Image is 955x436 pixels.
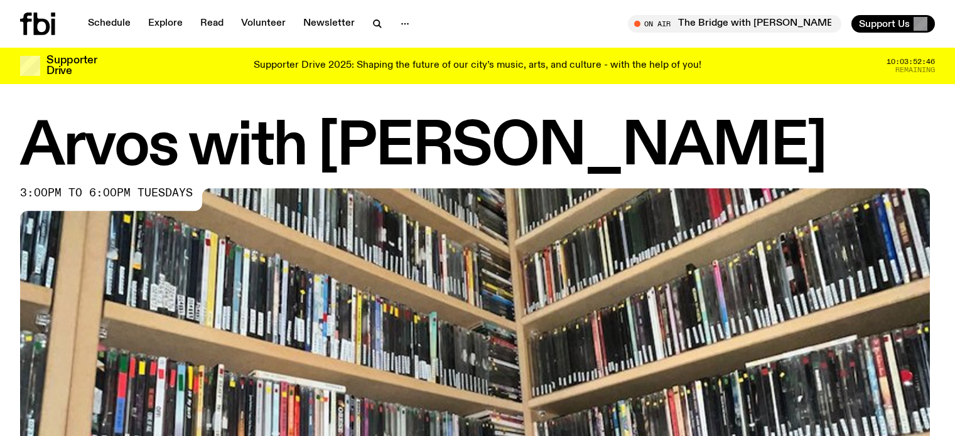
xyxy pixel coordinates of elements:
[859,18,910,29] span: Support Us
[234,15,293,33] a: Volunteer
[193,15,231,33] a: Read
[628,15,841,33] button: On AirThe Bridge with [PERSON_NAME]
[895,66,935,73] span: Remaining
[254,60,701,72] p: Supporter Drive 2025: Shaping the future of our city’s music, arts, and culture - with the help o...
[46,55,97,77] h3: Supporter Drive
[296,15,362,33] a: Newsletter
[20,119,935,176] h1: Arvos with [PERSON_NAME]
[851,15,935,33] button: Support Us
[80,15,138,33] a: Schedule
[887,58,935,65] span: 10:03:52:46
[20,188,193,198] span: 3:00pm to 6:00pm tuesdays
[141,15,190,33] a: Explore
